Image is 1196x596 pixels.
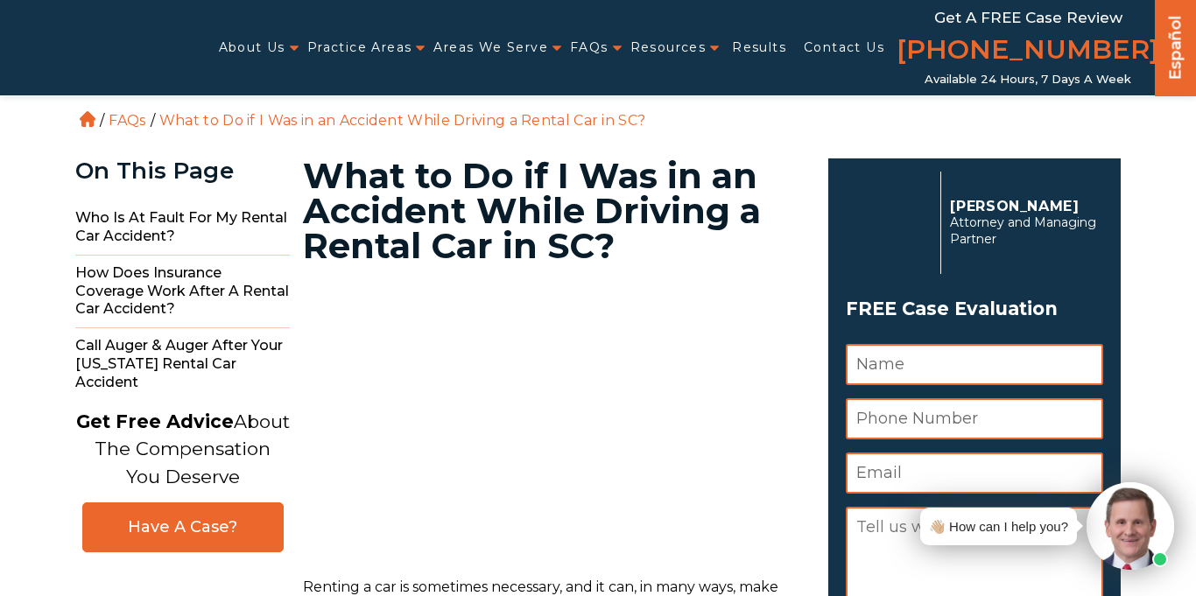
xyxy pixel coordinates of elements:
[846,179,932,266] img: Herbert Auger
[82,502,284,552] a: Have A Case?
[303,286,807,549] iframe: What do I do if I was in an accident while driving a rental car?
[630,30,707,66] a: Resources
[155,112,650,129] li: What to Do if I Was in an Accident While Driving a Rental Car in SC?
[846,398,1103,439] input: Phone Number
[732,30,786,66] a: Results
[109,112,145,129] a: FAQs
[80,111,95,127] a: Home
[925,73,1131,87] span: Available 24 Hours, 7 Days a Week
[1087,482,1174,570] img: Intaker widget Avatar
[950,214,1103,248] span: Attorney and Managing Partner
[804,30,884,66] a: Contact Us
[950,198,1103,214] p: [PERSON_NAME]
[897,31,1159,73] a: [PHONE_NUMBER]
[934,9,1122,26] span: Get a FREE Case Review
[846,292,1103,326] h3: FREE Case Evaluation
[75,200,290,256] span: Who Is at Fault for My Rental Car Accident?
[76,410,234,432] strong: Get Free Advice
[929,515,1068,538] div: 👋🏼 How can I help you?
[11,32,207,62] img: Auger & Auger Accident and Injury Lawyers Logo
[846,344,1103,385] input: Name
[307,30,412,66] a: Practice Areas
[846,452,1103,494] input: Email
[75,256,290,328] span: How does Insurance Coverage Work After a Rental Car Accident?
[303,158,807,263] h1: What to Do if I Was in an Accident While Driving a Rental Car in SC?
[76,408,290,491] p: About The Compensation You Deserve
[75,158,290,184] div: On This Page
[570,30,609,66] a: FAQs
[101,517,265,537] span: Have A Case?
[75,328,290,400] span: Call Auger & Auger After Your [US_STATE] Rental Car Accident
[433,30,548,66] a: Areas We Serve
[219,30,285,66] a: About Us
